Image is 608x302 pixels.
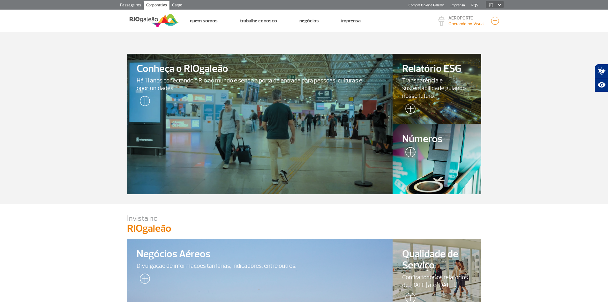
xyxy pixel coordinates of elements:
span: Transparência e sustentabilidade guiando nosso futuro [402,77,472,100]
a: Imprensa [451,3,465,7]
button: Abrir recursos assistivos. [595,78,608,92]
img: leia-mais [137,274,150,286]
button: Abrir tradutor de língua de sinais. [595,64,608,78]
span: Números [402,134,472,145]
a: Relatório ESGTransparência e sustentabilidade guiando nosso futuro [393,54,481,124]
span: Conheça o RIOgaleão [137,63,383,74]
span: Divulgação de informações tarifárias, indicadores, entre outros. [137,262,383,270]
span: Relatório ESG [402,63,472,74]
a: Números [393,124,481,194]
a: Cargo [169,1,185,11]
a: Imprensa [341,18,361,24]
img: leia-mais [137,96,150,109]
a: Trabalhe Conosco [240,18,277,24]
a: Compra On-line GaleOn [409,3,444,7]
a: Passageiros [117,1,144,11]
p: Invista no [127,213,481,223]
p: RIOgaleão [127,223,481,234]
img: leia-mais [402,147,416,160]
a: Conheça o RIOgaleãoHá 11 anos conectando o Rio ao mundo e sendo a porta de entrada para pessoas, ... [127,54,393,194]
a: Corporativo [144,1,169,11]
a: Quem Somos [190,18,218,24]
img: leia-mais [402,104,416,116]
p: AEROPORTO [448,16,484,20]
span: Negócios Aéreos [137,249,383,260]
span: Há 11 anos conectando o Rio ao mundo e sendo a porta de entrada para pessoas, culturas e oportuni... [137,77,383,92]
p: Visibilidade de 10000m [448,20,484,27]
div: Plugin de acessibilidade da Hand Talk. [595,64,608,92]
span: Confira todos os relatórios de [DATE] até [DATE]. [402,274,472,289]
span: Qualidade de Serviço [402,249,472,271]
a: Negócios [299,18,319,24]
a: RQS [471,3,478,7]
